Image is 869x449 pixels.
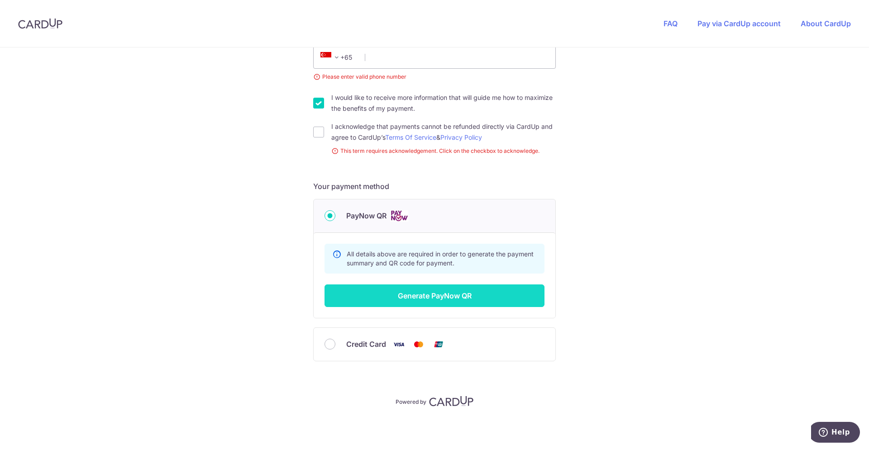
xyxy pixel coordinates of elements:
[313,181,556,192] h5: Your payment method
[18,18,62,29] img: CardUp
[346,339,386,350] span: Credit Card
[346,210,387,221] span: PayNow QR
[318,52,358,63] span: +65
[697,19,781,28] a: Pay via CardUp account
[313,72,556,81] small: Please enter valid phone number
[440,133,482,141] a: Privacy Policy
[331,121,556,143] label: I acknowledge that payments cannot be refunded directly via CardUp and agree to CardUp’s &
[390,339,408,350] img: Visa
[331,92,556,114] label: I would like to receive more information that will guide me how to maximize the benefits of my pa...
[347,250,534,267] span: All details above are required in order to generate the payment summary and QR code for payment.
[325,339,544,350] div: Credit Card Visa Mastercard Union Pay
[664,19,678,28] a: FAQ
[325,210,544,222] div: PayNow QR Cards logo
[410,339,428,350] img: Mastercard
[811,422,860,444] iframe: Opens a widget where you can find more information
[320,52,342,63] span: +65
[801,19,851,28] a: About CardUp
[325,284,544,307] button: Generate PayNow QR
[429,396,473,406] img: CardUp
[331,147,556,156] small: This term requires acknowledgement. Click on the checkbox to acknowledge.
[430,339,448,350] img: Union Pay
[396,397,426,406] p: Powered by
[385,133,436,141] a: Terms Of Service
[390,210,408,222] img: Cards logo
